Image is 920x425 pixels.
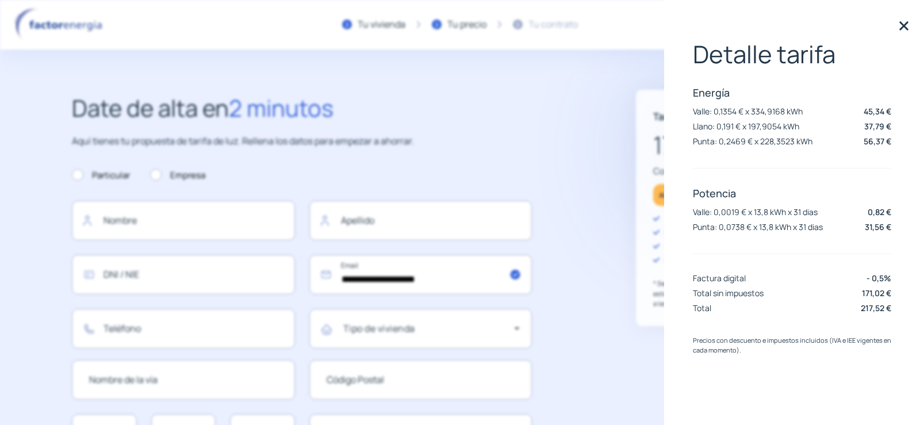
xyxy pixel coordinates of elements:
p: 37,79 € [864,120,891,132]
p: * Según tu consumo, este sería el importe promedio estimado mensual que pagarías. Este importe qu... [653,278,831,309]
p: Punta: 0,0738 € x 13,8 kWh x 31 dias [693,221,823,232]
p: 0,82 € [868,206,891,218]
div: Tu vivienda [358,17,405,32]
p: Valle: 0,0019 € x 13,8 kWh x 31 dias [693,206,818,217]
p: 171,02 € [653,126,831,164]
p: Potencia [693,186,891,200]
p: Energía [693,86,891,99]
p: Aquí tienes tu propuesta de tarifa de luz. Rellena los datos para empezar a ahorrar. [72,134,532,149]
div: Tu contrato [528,17,578,32]
p: Ahorrarás hasta 439,5 € al año [659,189,756,202]
p: Factura digital [693,273,746,284]
label: Empresa [150,169,205,182]
p: 56,37 € [864,135,891,147]
p: Con impuestos: [653,164,831,178]
p: 171,02 € [862,287,891,299]
p: Detalle tarifa [693,40,891,68]
p: - 0,5% [867,272,891,284]
label: Particular [72,169,130,182]
p: 45,34 € [864,105,891,117]
p: Precios con descuento e impuestos incluidos (IVA e IEE vigentes en cada momento). [693,335,891,355]
p: Punta: 0,2469 € x 228,3523 kWh [693,136,812,147]
p: Llano: 0,191 € x 197,9054 kWh [693,121,799,132]
img: logo factor [11,8,109,41]
mat-label: Tipo de vivienda [343,322,415,335]
p: Total [693,303,711,313]
div: Tu precio [447,17,486,32]
p: Tarifa Fija de luz · [653,109,769,124]
p: Total sin impuestos [693,288,764,298]
p: Valle: 0,1354 € x 334,9168 kWh [693,106,803,117]
h2: Date de alta en [72,90,532,127]
p: 31,56 € [865,221,891,233]
p: 217,52 € [861,302,891,314]
span: 2 minutos [229,92,333,124]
